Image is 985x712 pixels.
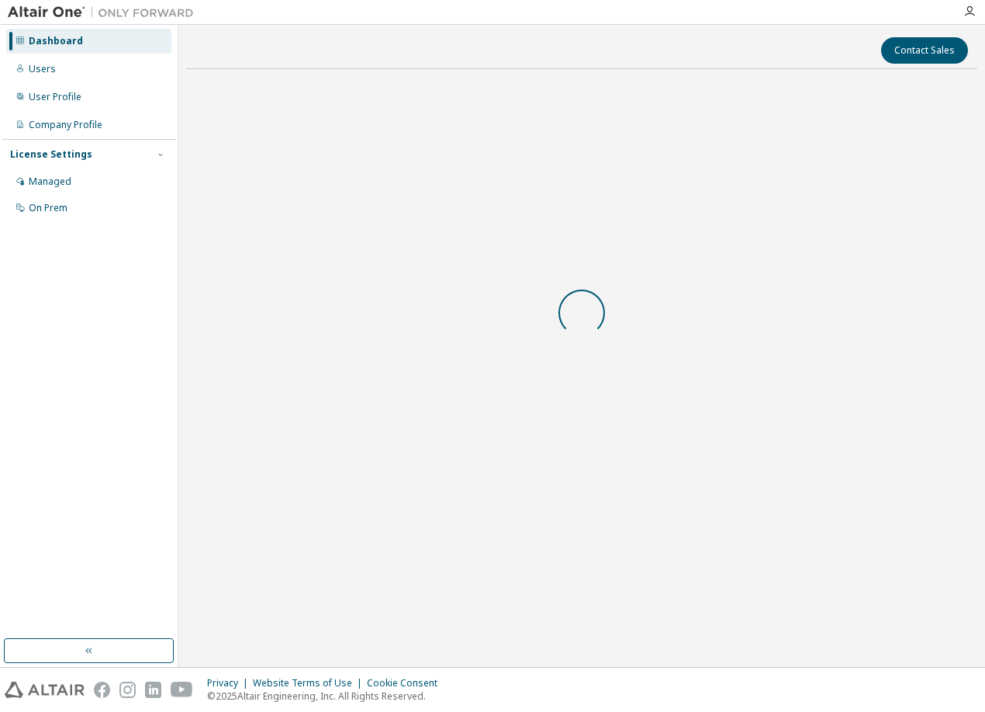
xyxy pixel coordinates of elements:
[881,37,968,64] button: Contact Sales
[10,148,92,161] div: License Settings
[29,119,102,131] div: Company Profile
[29,63,56,75] div: Users
[253,677,367,689] div: Website Terms of Use
[119,682,136,698] img: instagram.svg
[5,682,85,698] img: altair_logo.svg
[94,682,110,698] img: facebook.svg
[171,682,193,698] img: youtube.svg
[145,682,161,698] img: linkedin.svg
[207,677,253,689] div: Privacy
[29,35,83,47] div: Dashboard
[8,5,202,20] img: Altair One
[29,175,71,188] div: Managed
[207,689,447,703] p: © 2025 Altair Engineering, Inc. All Rights Reserved.
[29,91,81,103] div: User Profile
[29,202,67,214] div: On Prem
[367,677,447,689] div: Cookie Consent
